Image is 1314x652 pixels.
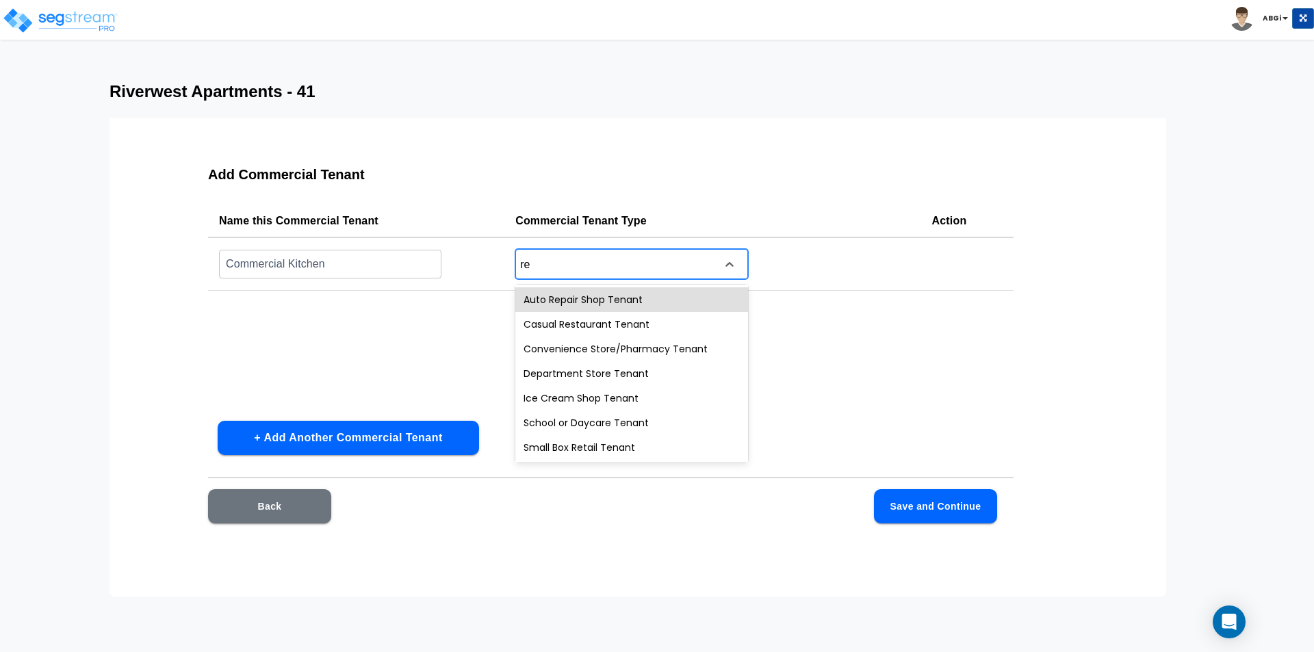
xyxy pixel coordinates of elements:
button: Save and Continue [874,489,997,523]
th: Action [921,205,1014,237]
div: Small Box Retail Tenant [515,435,748,460]
th: Commercial Tenant Type [504,205,920,237]
h3: Add Commercial Tenant [208,167,1014,183]
button: Back [208,489,331,523]
div: Department Store Tenant [515,361,748,386]
div: School or Daycare Tenant [515,410,748,435]
img: avatar.png [1230,7,1254,31]
div: Casual Restaurant Tenant [515,312,748,337]
div: Auto Repair Shop Tenant [515,287,748,312]
input: Commercial Tenant Name [219,249,441,278]
h3: Riverwest Apartments - 41 [109,82,1204,101]
img: logo_pro_r.png [2,7,118,34]
div: Open Intercom Messenger [1213,605,1246,638]
b: ABGi [1263,13,1281,23]
th: Name this Commercial Tenant [208,205,504,237]
div: Ice Cream Shop Tenant [515,386,748,410]
div: Convenience Store/Pharmacy Tenant [515,337,748,361]
button: + Add Another Commercial Tenant [218,421,479,455]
